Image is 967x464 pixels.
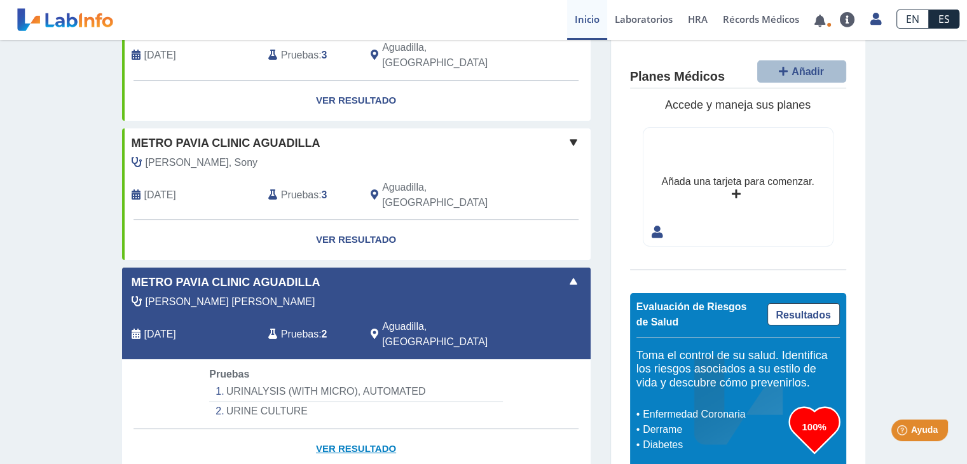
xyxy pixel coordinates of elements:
span: 2020-06-24 [144,48,176,63]
a: Ver Resultado [122,81,591,121]
span: 1899-12-30 [144,188,176,203]
span: Pruebas [209,369,249,379]
li: Derrame [640,422,789,437]
h5: Toma el control de su salud. Identifica los riesgos asociados a su estilo de vida y descubre cómo... [636,349,840,390]
span: Aguadilla, PR [382,319,523,350]
button: Añadir [757,60,846,83]
span: Accede y maneja sus planes [665,99,811,111]
a: EN [896,10,929,29]
span: Pruebas [281,327,319,342]
a: Resultados [767,303,840,325]
span: Aguadilla, PR [382,40,523,71]
span: Pruebas [281,188,319,203]
li: Diabetes [640,437,789,453]
a: ES [929,10,959,29]
div: : [259,319,361,350]
b: 3 [322,50,327,60]
h3: 100% [789,419,840,435]
div: : [259,40,361,71]
span: Añadir [792,66,824,77]
li: URINALYSIS (WITH MICRO), AUTOMATED [209,382,502,402]
b: 2 [322,329,327,339]
h4: Planes Médicos [630,69,725,85]
span: Rodriguez Hernandez, Sony [146,155,257,170]
div: : [259,180,361,210]
li: URINE CULTURE [209,402,502,421]
span: Metro Pavia Clinic Aguadilla [132,135,320,152]
a: Ver Resultado [122,220,591,260]
span: Pruebas [281,48,319,63]
div: Añada una tarjeta para comenzar. [661,174,814,189]
span: Aguadilla, PR [382,180,523,210]
span: HRA [688,13,708,25]
b: 3 [322,189,327,200]
li: Enfermedad Coronaria [640,407,789,422]
span: 2025-08-06 [144,327,176,342]
iframe: Help widget launcher [854,414,953,450]
span: Metro Pavia Clinic Aguadilla [132,274,320,291]
span: Rovira Pena, Wilson [146,294,315,310]
span: Evaluación de Riesgos de Salud [636,301,747,327]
